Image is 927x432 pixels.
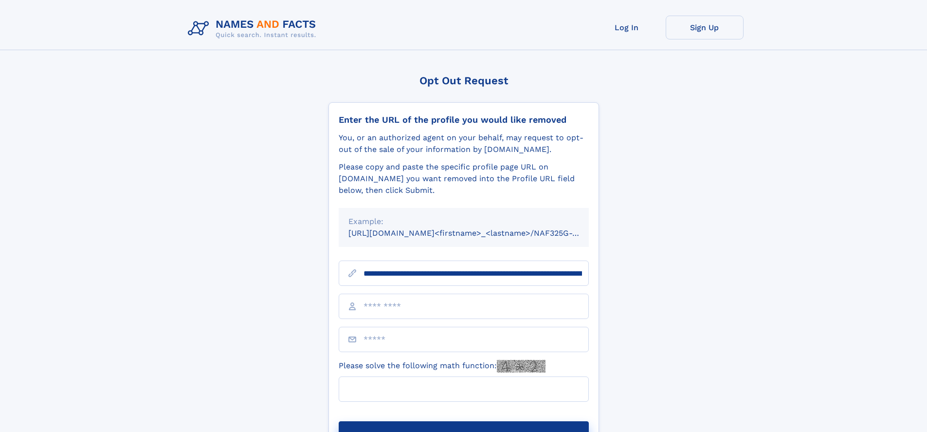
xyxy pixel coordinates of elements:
[666,16,744,39] a: Sign Up
[339,360,545,373] label: Please solve the following math function:
[348,216,579,227] div: Example:
[339,132,589,155] div: You, or an authorized agent on your behalf, may request to opt-out of the sale of your informatio...
[348,228,607,238] small: [URL][DOMAIN_NAME]<firstname>_<lastname>/NAF325G-xxxxxxxx
[328,75,599,87] div: Opt Out Request
[588,16,666,39] a: Log In
[184,16,324,42] img: Logo Names and Facts
[339,161,589,196] div: Please copy and paste the specific profile page URL on [DOMAIN_NAME] you want removed into the Pr...
[339,114,589,125] div: Enter the URL of the profile you would like removed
